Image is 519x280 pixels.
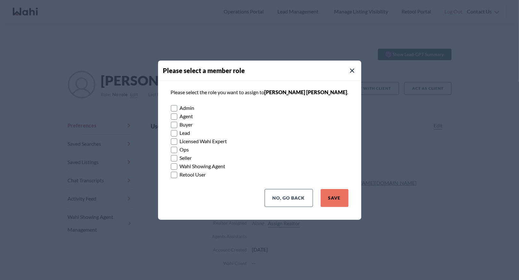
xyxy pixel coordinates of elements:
h4: Please select a member role [163,66,361,75]
label: Wahi Showing Agent [171,162,348,170]
button: No, Go Back [265,189,313,207]
span: [PERSON_NAME] [PERSON_NAME] [265,89,347,95]
button: Close Modal [348,67,356,75]
button: Save [321,189,348,207]
label: Seller [171,154,348,162]
label: Buyer [171,120,348,129]
p: Please select the role you want to assign to . [171,88,348,96]
label: Agent [171,112,348,120]
label: Lead [171,129,348,137]
label: Admin [171,104,348,112]
label: Licensed Wahi Expert [171,137,348,145]
label: Retool User [171,170,348,179]
label: Ops [171,145,348,154]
